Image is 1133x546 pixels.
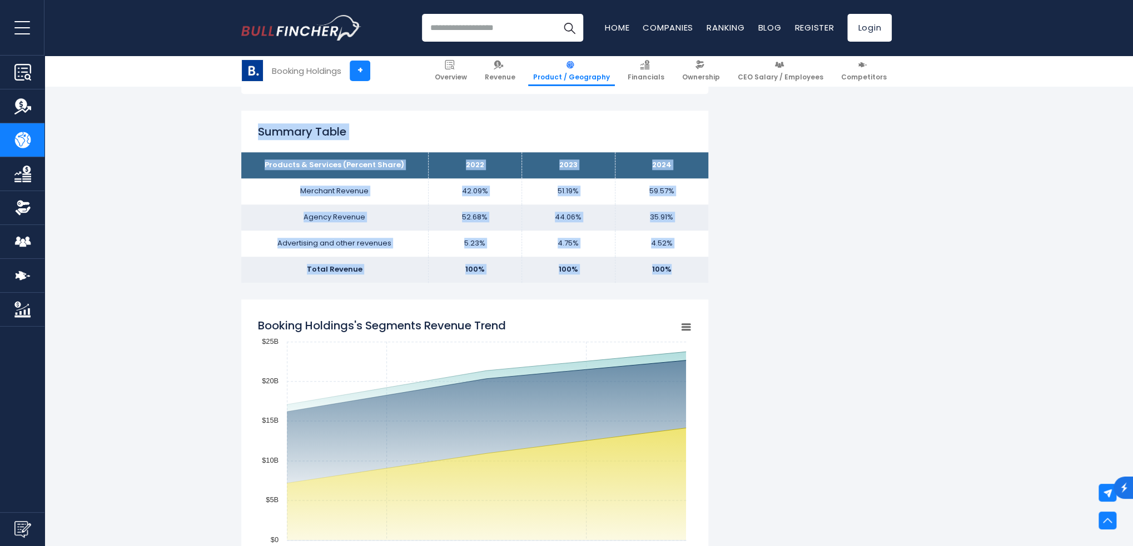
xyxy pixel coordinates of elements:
[350,61,370,81] a: +
[241,15,361,41] img: Bullfincher logo
[733,56,828,86] a: CEO Salary / Employees
[242,60,263,81] img: BKNG logo
[528,56,615,86] a: Product / Geography
[262,377,279,385] text: $20B
[262,456,279,464] text: $10B
[533,73,610,82] span: Product / Geography
[758,22,781,33] a: Blog
[241,257,428,283] td: Total Revenue
[615,257,708,283] td: 100%
[707,22,744,33] a: Ranking
[521,178,615,204] td: 51.19%
[677,56,725,86] a: Ownership
[628,73,664,82] span: Financials
[480,56,520,86] a: Revenue
[14,199,31,216] img: Ownership
[428,257,521,283] td: 100%
[841,73,887,82] span: Competitors
[241,152,428,178] th: Products & Services (Percent Share)
[623,56,669,86] a: Financials
[738,73,823,82] span: CEO Salary / Employees
[241,15,361,41] a: Go to homepage
[615,178,708,204] td: 59.57%
[485,73,515,82] span: Revenue
[266,495,279,504] text: $5B
[262,337,279,345] text: $25B
[258,123,692,140] h2: Summary Table
[836,56,892,86] a: Competitors
[682,73,720,82] span: Ownership
[615,152,708,178] th: 2024
[847,14,892,42] a: Login
[258,318,506,333] tspan: Booking Holdings's Segments Revenue Trend
[271,535,279,544] text: $0
[794,22,834,33] a: Register
[521,152,615,178] th: 2023
[241,178,428,204] td: Merchant Revenue
[555,14,583,42] button: Search
[605,22,629,33] a: Home
[435,73,467,82] span: Overview
[643,22,693,33] a: Companies
[428,178,521,204] td: 42.09%
[615,231,708,257] td: 4.52%
[241,231,428,257] td: Advertising and other revenues
[521,204,615,231] td: 44.06%
[430,56,472,86] a: Overview
[428,204,521,231] td: 52.68%
[262,416,279,424] text: $15B
[241,204,428,231] td: Agency Revenue
[521,257,615,283] td: 100%
[615,204,708,231] td: 35.91%
[428,231,521,257] td: 5.23%
[521,231,615,257] td: 4.75%
[272,64,341,77] div: Booking Holdings
[428,152,521,178] th: 2022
